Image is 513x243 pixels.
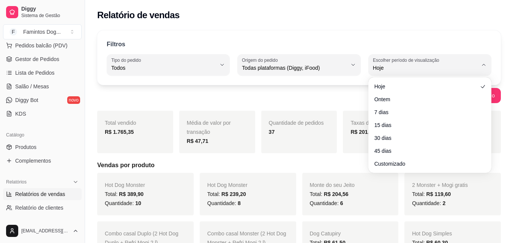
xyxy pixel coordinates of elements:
[350,129,375,135] strong: R$ 201,74
[21,228,69,234] span: [EMAIL_ADDRESS][DOMAIN_NAME]
[135,200,141,206] span: 10
[310,182,355,188] span: Monte do seu Jeito
[97,9,180,21] h2: Relatório de vendas
[374,96,478,103] span: Ontem
[350,120,391,126] span: Taxas de entrega
[207,200,241,206] span: Quantidade:
[187,120,231,135] span: Média de valor por transação
[105,120,136,126] span: Total vendido
[119,191,144,197] span: R$ 389,90
[242,64,347,72] span: Todas plataformas (Diggy, iFood)
[105,129,134,135] strong: R$ 1.765,35
[15,143,36,151] span: Produtos
[310,200,343,206] span: Quantidade:
[242,57,280,63] label: Origem do pedido
[412,200,445,206] span: Quantidade:
[412,191,451,197] span: Total:
[340,200,343,206] span: 6
[238,200,241,206] span: 8
[15,69,55,77] span: Lista de Pedidos
[412,182,468,188] span: 2 Monster + Mogi gratis
[324,191,349,197] span: R$ 204,56
[373,57,442,63] label: Escolher período de visualização
[105,200,141,206] span: Quantidade:
[21,6,79,13] span: Diggy
[374,160,478,168] span: Customizado
[15,190,65,198] span: Relatórios de vendas
[3,24,82,39] button: Select a team
[97,161,501,170] h5: Vendas por produto
[107,40,125,49] p: Filtros
[269,120,324,126] span: Quantidade de pedidos
[15,83,49,90] span: Salão / Mesas
[426,191,451,197] span: R$ 119,60
[374,147,478,155] span: 45 dias
[15,55,59,63] span: Gestor de Pedidos
[3,129,82,141] div: Catálogo
[21,13,79,19] span: Sistema de Gestão
[105,182,145,188] span: Hot Dog Monster
[15,157,51,165] span: Complementos
[15,42,68,49] span: Pedidos balcão (PDV)
[412,230,452,237] span: Hot Dog Simples
[374,121,478,129] span: 15 dias
[23,28,61,36] div: Famintos Dog ...
[9,28,17,36] span: F
[15,96,38,104] span: Diggy Bot
[6,179,27,185] span: Relatórios
[374,83,478,90] span: Hoje
[373,64,478,72] span: Hoje
[310,191,349,197] span: Total:
[187,138,208,144] strong: R$ 47,71
[221,191,246,197] span: R$ 239,20
[374,134,478,142] span: 30 dias
[111,64,216,72] span: Todos
[15,218,61,225] span: Relatório de mesas
[207,182,248,188] span: Hot Dog Monster
[15,110,26,118] span: KDS
[105,191,144,197] span: Total:
[269,129,275,135] strong: 37
[442,200,445,206] span: 2
[111,57,144,63] label: Tipo do pedido
[310,230,341,237] span: Dog Catupiry
[15,204,63,212] span: Relatório de clientes
[374,108,478,116] span: 7 dias
[207,191,246,197] span: Total:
